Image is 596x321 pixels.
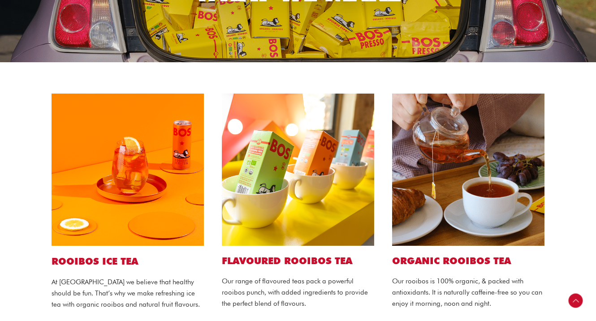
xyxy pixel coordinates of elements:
h2: Organic ROOIBOS TEA [392,255,544,267]
h2: Flavoured ROOIBOS TEA [222,255,374,267]
p: At [GEOGRAPHIC_DATA] we believe that healthy should be fun. That’s why we make refreshing ice tea... [52,277,204,310]
p: Our rooibos is 100% organic, & packed with antioxidants. It is naturally caffeine-free so you can... [392,276,544,309]
p: Our range of flavoured teas pack a powerful rooibos punch, with added ingredients to provide the ... [222,276,374,309]
img: bos tea bags website1 [392,94,544,246]
h1: ROOIBOS ICE TEA [52,255,204,268]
